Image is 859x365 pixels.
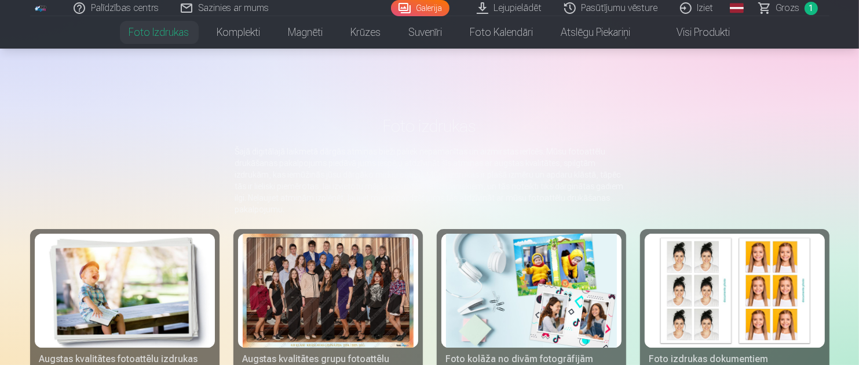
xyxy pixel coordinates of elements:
[203,16,275,49] a: Komplekti
[39,234,210,348] img: Augstas kvalitātes fotoattēlu izdrukas
[275,16,337,49] a: Magnēti
[337,16,395,49] a: Krūzes
[649,234,820,348] img: Foto izdrukas dokumentiem
[395,16,456,49] a: Suvenīri
[805,2,818,15] span: 1
[35,5,47,12] img: /fa1
[547,16,645,49] a: Atslēgu piekariņi
[456,16,547,49] a: Foto kalendāri
[235,146,624,215] p: Šajā digitālajā laikmetā dārgās atmiņas bieži paliek nepamanītas un aizmirstas ierīcēs. Mūsu foto...
[115,16,203,49] a: Foto izdrukas
[446,234,617,348] img: Foto kolāža no divām fotogrāfijām
[39,116,820,137] h1: Foto izdrukas
[645,16,744,49] a: Visi produkti
[776,1,800,15] span: Grozs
